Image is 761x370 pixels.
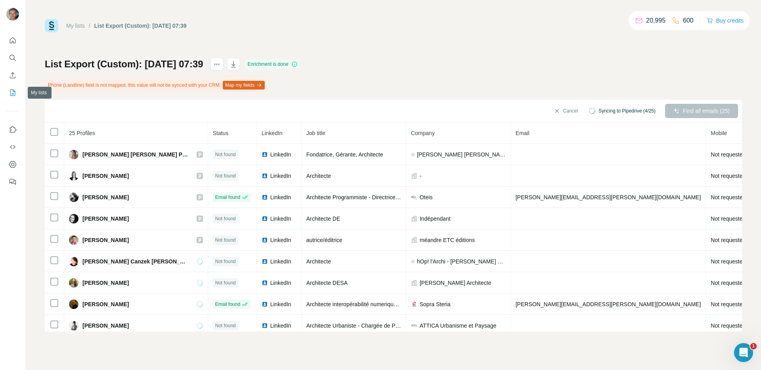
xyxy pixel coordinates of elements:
span: Company [411,130,435,136]
span: Mobile [711,130,727,136]
span: LinkedIn [270,300,291,308]
span: LinkedIn [270,151,291,158]
span: [PERSON_NAME][EMAIL_ADDRESS][PERSON_NAME][DOMAIN_NAME] [516,194,701,200]
span: Job title [306,130,325,136]
span: Syncing to Pipedrive (4/25) [598,107,656,114]
span: [PERSON_NAME] Canzek [PERSON_NAME] [82,257,189,265]
img: LinkedIn logo [262,216,268,222]
button: Buy credits [707,15,744,26]
span: autrice/éditrice [306,237,342,243]
span: LinkedIn [270,257,291,265]
span: Architecte Urbaniste - Chargée de Projet [306,322,406,329]
span: Not requested [711,173,746,179]
span: Not requested [711,237,746,243]
span: [PERSON_NAME] Architecte [420,279,491,287]
img: LinkedIn logo [262,301,268,307]
div: List Export (Custom): [DATE] 07:39 [94,22,187,30]
button: Quick start [6,33,19,48]
img: Avatar [6,8,19,21]
img: LinkedIn logo [262,194,268,200]
img: Avatar [69,214,78,223]
button: Cancel [548,104,583,118]
span: [PERSON_NAME] [82,236,129,244]
span: Architecte [306,173,331,179]
img: LinkedIn logo [262,280,268,286]
span: Email [516,130,530,136]
button: actions [210,58,223,71]
img: Avatar [69,257,78,266]
span: méandre ETC éditions [420,236,475,244]
span: Not found [215,236,236,244]
span: [PERSON_NAME] [82,279,129,287]
span: Architecte DE [306,216,340,222]
img: company-logo [411,322,417,329]
span: LinkedIn [270,172,291,180]
img: Avatar [69,171,78,181]
span: Status [213,130,229,136]
span: Not requested [711,151,746,158]
span: [PERSON_NAME] [82,172,129,180]
span: Oteis [420,193,433,201]
span: Not found [215,151,236,158]
span: [PERSON_NAME] [82,300,129,308]
button: Search [6,51,19,65]
button: Use Surfe API [6,140,19,154]
iframe: Intercom live chat [734,343,753,362]
span: Fondatrice, Gérante, Architecte [306,151,383,158]
span: Not requested [711,301,746,307]
span: Not requested [711,322,746,329]
img: Avatar [69,193,78,202]
span: Not found [215,215,236,222]
span: Not requested [711,258,746,265]
span: LinkedIn [270,193,291,201]
span: Not found [215,279,236,286]
span: [PERSON_NAME] [82,215,129,223]
span: [PERSON_NAME][EMAIL_ADDRESS][PERSON_NAME][DOMAIN_NAME] [516,301,701,307]
button: Feedback [6,175,19,189]
button: Dashboard [6,157,19,172]
span: LinkedIn [270,322,291,330]
span: Not found [215,258,236,265]
span: Not found [215,172,236,179]
span: LinkedIn [270,215,291,223]
span: Not requested [711,194,746,200]
img: LinkedIn logo [262,237,268,243]
span: Not requested [711,280,746,286]
span: LinkedIn [270,236,291,244]
span: - [420,172,422,180]
span: [PERSON_NAME] [82,322,129,330]
span: hOp! l'Archi - [PERSON_NAME] CANZEK MORTIER Architecte [417,257,506,265]
img: LinkedIn logo [262,258,268,265]
img: company-logo [411,301,417,307]
img: LinkedIn logo [262,173,268,179]
span: LinkedIn [262,130,283,136]
span: Architecte Programmiste - Directrice de projets [306,194,421,200]
button: Enrich CSV [6,68,19,82]
span: Email found [215,301,240,308]
span: Indépendant [420,215,451,223]
span: [PERSON_NAME] [PERSON_NAME] PÂRIS [82,151,189,158]
div: Enrichment is done [245,59,300,69]
img: LinkedIn logo [262,322,268,329]
span: Sopra Steria [420,300,451,308]
span: 1 [750,343,757,349]
span: [PERSON_NAME] [PERSON_NAME] PÂRIS, Architecte DPLG [417,151,506,158]
span: Not requested [711,216,746,222]
li: / [89,22,90,30]
img: LinkedIn logo [262,151,268,158]
h1: List Export (Custom): [DATE] 07:39 [45,58,203,71]
div: Phone (Landline) field is not mapped, this value will not be synced with your CRM [45,78,266,92]
span: Not found [215,322,236,329]
span: LinkedIn [270,279,291,287]
span: ATTICA Urbanisme et Paysage [420,322,496,330]
img: Avatar [69,321,78,330]
button: Use Surfe on LinkedIn [6,122,19,137]
span: Architecte interopérabilité numerique de défense [306,301,426,307]
p: 600 [683,16,694,25]
span: 25 Profiles [69,130,95,136]
img: company-logo [411,194,417,200]
img: Avatar [69,235,78,245]
img: Avatar [69,278,78,288]
button: Map my fields [223,81,265,90]
span: Architecte DESA [306,280,348,286]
